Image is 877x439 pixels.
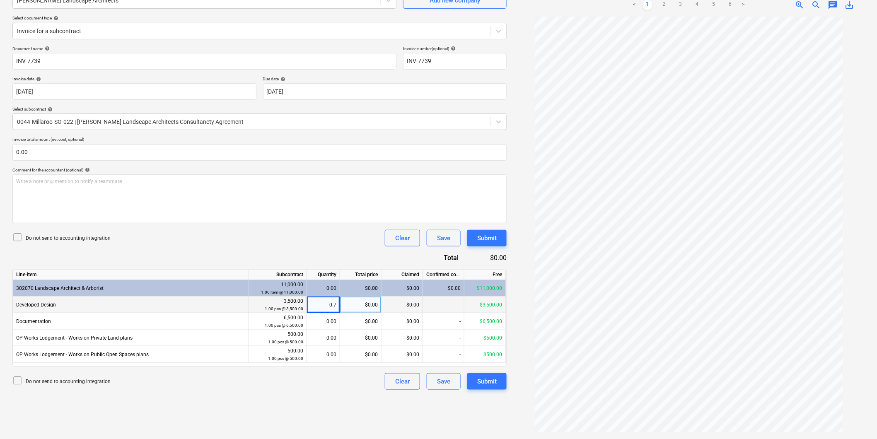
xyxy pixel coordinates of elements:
[16,352,149,357] span: OP Works Lodgement - Works on Public Open Spaces plans
[340,330,382,346] div: $0.00
[310,313,336,330] div: 0.00
[12,53,396,70] input: Document name
[26,378,111,385] p: Do not send to accounting integration
[423,313,464,330] div: -
[423,346,464,363] div: -
[385,373,420,390] button: Clear
[464,270,506,280] div: Free
[382,297,423,313] div: $0.00
[261,290,303,294] small: 1.00 item @ 11,000.00
[385,230,420,246] button: Clear
[12,15,507,21] div: Select document type
[340,280,382,297] div: $0.00
[423,297,464,313] div: -
[16,285,104,291] span: 302070 Landscape Architect & Arborist
[382,270,423,280] div: Claimed
[340,313,382,330] div: $0.00
[310,330,336,346] div: 0.00
[467,230,507,246] button: Submit
[46,107,53,112] span: help
[464,346,506,363] div: $500.00
[12,106,507,112] div: Select subcontract
[382,280,423,297] div: $0.00
[12,83,256,100] input: Invoice date not specified
[340,270,382,280] div: Total price
[263,76,507,82] div: Due date
[16,335,133,341] span: OP Works Lodgement - Works on Private Land plans
[12,46,396,51] div: Document name
[12,144,507,161] input: Invoice total amount (net cost, optional)
[252,314,303,329] div: 6,500.00
[249,270,307,280] div: Subcontract
[12,167,507,173] div: Comment for the accountant (optional)
[252,281,303,296] div: 11,000.00
[340,346,382,363] div: $0.00
[437,376,450,387] div: Save
[279,77,286,82] span: help
[464,313,506,330] div: $6,500.00
[382,313,423,330] div: $0.00
[382,346,423,363] div: $0.00
[464,330,506,346] div: $500.00
[449,46,456,51] span: help
[399,253,472,263] div: Total
[423,270,464,280] div: Confirmed costs
[423,330,464,346] div: -
[252,347,303,362] div: 500.00
[477,376,497,387] div: Submit
[427,230,461,246] button: Save
[310,280,336,297] div: 0.00
[467,373,507,390] button: Submit
[464,297,506,313] div: $3,500.00
[12,76,256,82] div: Invoice date
[437,233,450,244] div: Save
[26,235,111,242] p: Do not send to accounting integration
[427,373,461,390] button: Save
[263,83,507,100] input: Due date not specified
[83,167,90,172] span: help
[34,77,41,82] span: help
[464,280,506,297] div: $11,000.00
[13,270,249,280] div: Line-item
[268,340,303,344] small: 1.00 pcs @ 500.00
[265,306,303,311] small: 1.00 pcs @ 3,500.00
[307,270,340,280] div: Quantity
[472,253,507,263] div: $0.00
[265,323,303,328] small: 1.00 pcs @ 6,500.00
[252,330,303,346] div: 500.00
[403,46,507,51] div: Invoice number (optional)
[395,376,410,387] div: Clear
[423,280,464,297] div: $0.00
[43,46,50,51] span: help
[477,233,497,244] div: Submit
[16,318,51,324] span: Documentation
[403,53,507,70] input: Invoice number
[52,16,58,21] span: help
[16,302,56,308] span: Developed Design
[310,346,336,363] div: 0.00
[382,330,423,346] div: $0.00
[268,356,303,361] small: 1.00 pcs @ 500.00
[395,233,410,244] div: Clear
[12,137,507,144] p: Invoice total amount (net cost, optional)
[252,297,303,313] div: 3,500.00
[340,297,382,313] div: $0.00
